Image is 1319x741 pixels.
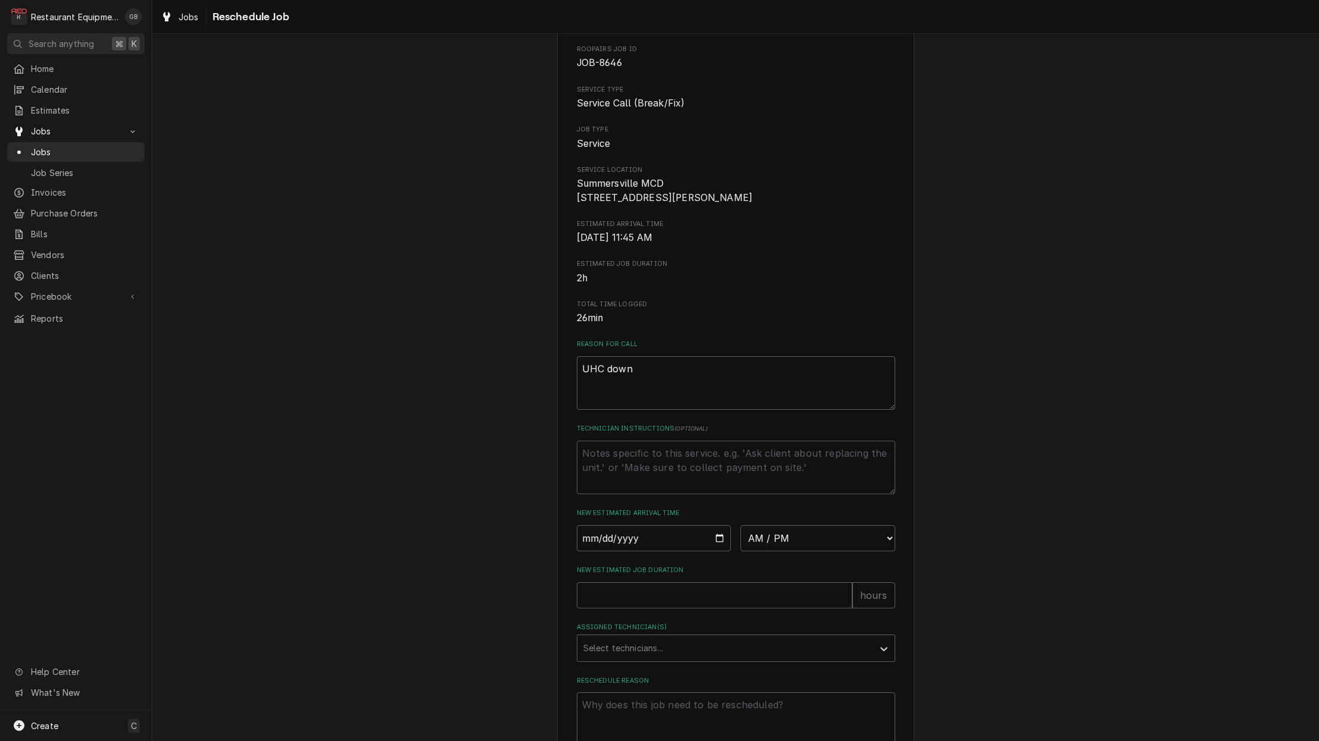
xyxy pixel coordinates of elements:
[31,665,137,678] span: Help Center
[7,245,145,265] a: Vendors
[577,259,895,285] div: Estimated Job Duration
[577,340,895,349] label: Reason For Call
[209,9,289,25] span: Reschedule Job
[31,125,121,137] span: Jobs
[577,623,895,632] label: Assigned Technician(s)
[577,424,895,494] div: Technician Instructions
[577,85,895,111] div: Service Type
[7,203,145,223] a: Purchase Orders
[852,582,895,608] div: hours
[31,146,139,158] span: Jobs
[11,8,27,25] div: Restaurant Equipment Diagnostics's Avatar
[577,85,895,95] span: Service Type
[577,566,895,608] div: New Estimated Job Duration
[577,232,652,243] span: [DATE] 11:45 AM
[31,62,139,75] span: Home
[577,271,895,285] span: Estimated Job Duration
[577,177,895,205] span: Service Location
[577,219,895,229] span: Estimated Arrival Time
[577,45,895,70] div: Roopairs Job ID
[7,59,145,79] a: Home
[577,125,895,150] div: Job Type
[7,683,145,702] a: Go to What's New
[577,272,587,284] span: 2h
[577,165,895,175] span: Service Location
[577,259,895,269] span: Estimated Job Duration
[31,290,121,303] span: Pricebook
[577,525,732,551] input: Date
[7,80,145,99] a: Calendar
[577,676,895,686] label: Reschedule Reason
[125,8,142,25] div: GB
[179,11,199,23] span: Jobs
[7,309,145,328] a: Reports
[132,37,137,50] span: K
[7,224,145,244] a: Bills
[577,178,753,203] span: Summersville MCD [STREET_ADDRESS][PERSON_NAME]
[577,508,895,551] div: New Estimated Arrival Time
[7,121,145,141] a: Go to Jobs
[577,312,604,324] span: 26min
[31,269,139,282] span: Clients
[125,8,142,25] div: Gary Beaver's Avatar
[31,104,139,117] span: Estimates
[31,83,139,96] span: Calendar
[7,33,145,54] button: Search anything⌘K
[7,662,145,682] a: Go to Help Center
[577,57,622,68] span: JOB-8646
[31,249,139,261] span: Vendors
[31,312,139,325] span: Reports
[7,163,145,183] a: Job Series
[577,165,895,205] div: Service Location
[577,45,895,54] span: Roopairs Job ID
[577,566,895,575] label: New Estimated Job Duration
[577,56,895,70] span: Roopairs Job ID
[7,266,145,285] a: Clients
[7,142,145,162] a: Jobs
[31,207,139,219] span: Purchase Orders
[577,300,895,325] div: Total Time Logged
[7,287,145,306] a: Go to Pricebook
[31,186,139,199] span: Invoices
[131,720,137,732] span: C
[11,8,27,25] div: R
[29,37,94,50] span: Search anything
[577,623,895,661] div: Assigned Technician(s)
[577,300,895,309] span: Total Time Logged
[577,340,895,409] div: Reason For Call
[577,98,685,109] span: Service Call (Break/Fix)
[31,11,118,23] div: Restaurant Equipment Diagnostics
[674,425,708,432] span: ( optional )
[156,7,204,27] a: Jobs
[577,231,895,245] span: Estimated Arrival Time
[115,37,123,50] span: ⌘
[31,167,139,179] span: Job Series
[740,525,895,551] select: Time Select
[577,508,895,518] label: New Estimated Arrival Time
[577,96,895,111] span: Service Type
[7,183,145,202] a: Invoices
[31,228,139,240] span: Bills
[577,137,895,151] span: Job Type
[577,219,895,245] div: Estimated Arrival Time
[7,101,145,120] a: Estimates
[577,138,611,149] span: Service
[31,721,58,731] span: Create
[31,686,137,699] span: What's New
[577,424,895,434] label: Technician Instructions
[577,356,895,410] textarea: UHC down
[577,125,895,134] span: Job Type
[577,311,895,325] span: Total Time Logged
